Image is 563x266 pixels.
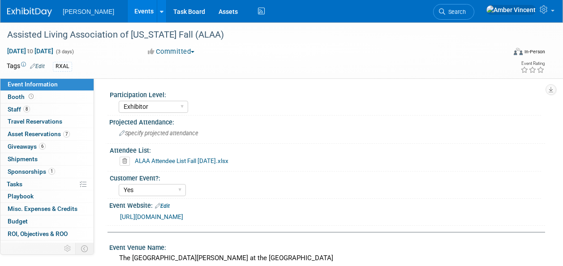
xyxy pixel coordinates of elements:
span: (3 days) [55,49,74,55]
a: Edit [30,63,45,69]
button: Committed [145,47,198,56]
span: Booth not reserved yet [27,93,35,100]
span: Sponsorships [8,168,55,175]
img: Format-Inperson.png [514,48,523,55]
a: Event Information [0,78,94,90]
div: Attendee List: [110,144,541,155]
a: Budget [0,215,94,227]
span: Misc. Expenses & Credits [8,205,77,212]
div: Projected Attendance: [109,116,545,127]
a: Delete attachment? [120,158,133,164]
div: In-Person [524,48,545,55]
div: RXAL [53,62,72,71]
a: Giveaways6 [0,141,94,153]
span: [DATE] [DATE] [7,47,54,55]
td: Toggle Event Tabs [76,243,94,254]
div: Assisted Living Association of [US_STATE] Fall (ALAA) [4,27,499,43]
span: 1 [48,168,55,175]
span: 1 [46,243,52,249]
span: to [26,47,34,55]
div: Event Venue Name: [109,241,545,252]
span: Booth [8,93,35,100]
span: [PERSON_NAME] [63,8,114,15]
div: The [GEOGRAPHIC_DATA][PERSON_NAME] at the [GEOGRAPHIC_DATA] [116,251,538,265]
span: Tasks [7,180,22,188]
div: Event Website: [109,199,545,210]
span: Asset Reservations [8,130,70,137]
span: 6 [39,143,46,150]
div: Event Rating [520,61,545,66]
a: ROI, Objectives & ROO [0,228,94,240]
td: Personalize Event Tab Strip [60,243,76,254]
a: ALAA Attendee List Fall [DATE].xlsx [135,157,228,164]
span: ROI, Objectives & ROO [8,230,68,237]
a: Misc. Expenses & Credits [0,203,94,215]
a: Search [433,4,474,20]
a: Playbook [0,190,94,202]
span: Giveaways [8,143,46,150]
a: Sponsorships1 [0,166,94,178]
div: Participation Level: [110,88,541,99]
span: Search [445,9,466,15]
a: Travel Reservations [0,116,94,128]
span: Specify projected attendance [119,130,198,137]
a: Asset Reservations7 [0,128,94,140]
a: Attachments1 [0,240,94,253]
span: 7 [63,131,70,137]
img: ExhibitDay [7,8,52,17]
a: Booth [0,91,94,103]
a: [URL][DOMAIN_NAME] [120,213,183,220]
a: Edit [155,203,170,209]
span: Shipments [8,155,38,163]
span: Playbook [8,193,34,200]
a: Tasks [0,178,94,190]
span: Staff [8,106,30,113]
span: Budget [8,218,28,225]
span: Attachments [8,243,52,250]
img: Amber Vincent [486,5,536,15]
span: 8 [23,106,30,112]
a: Shipments [0,153,94,165]
span: Travel Reservations [8,118,62,125]
div: Customer Event?: [110,172,541,183]
span: Event Information [8,81,58,88]
td: Tags [7,61,45,72]
a: Staff8 [0,103,94,116]
div: Event Format [467,47,545,60]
